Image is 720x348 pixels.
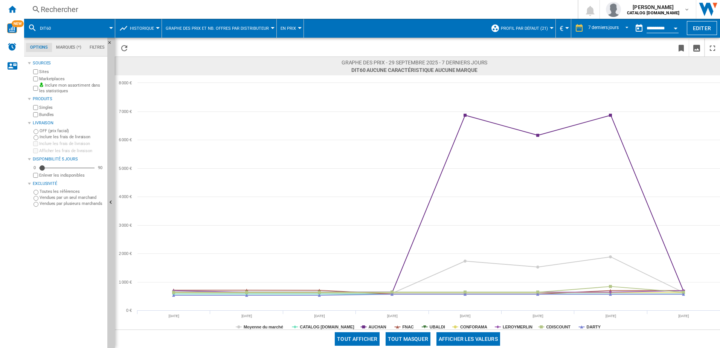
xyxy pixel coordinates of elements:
tspan: [DATE] [460,314,470,318]
label: Singles [39,105,104,110]
label: Inclure les frais de livraison [40,134,104,140]
input: Marketplaces [33,76,38,81]
label: Afficher les frais de livraison [39,148,104,154]
input: Singles [33,105,38,110]
tspan: AUCHAN [368,325,386,329]
span: DIT60 [40,26,51,31]
md-tab-item: Marques (*) [52,43,85,52]
div: 90 [96,165,104,171]
tspan: 8 000 € [119,81,132,85]
button: Afficher les valeurs [436,332,500,346]
tspan: 6 000 € [119,137,132,142]
span: Graphe des prix - 29 septembre 2025 - 7 derniers jours [342,59,488,66]
md-tab-item: Options [26,43,52,52]
div: Exclusivité [33,181,104,187]
label: Vendues par plusieurs marchands [40,201,104,206]
tspan: CONFORAMA [460,325,487,329]
span: DIT60 Aucune caractéristique Aucune marque [342,66,488,74]
button: Masquer [107,38,116,51]
button: Recharger [117,39,132,56]
input: Vendues par un seul marchand [34,196,38,201]
label: Bundles [39,112,104,118]
tspan: [DATE] [314,314,325,318]
button: Tout masquer [386,332,430,346]
div: Historique [119,19,158,38]
label: Vendues par un seul marchand [40,195,104,200]
tspan: 7 000 € [119,109,132,114]
div: DIT60 [28,19,111,38]
tspan: [DATE] [169,314,179,318]
md-slider: Disponibilité [39,164,95,172]
tspan: 1 000 € [119,280,132,284]
span: En prix [281,26,296,31]
input: Afficher les frais de livraison [33,173,38,178]
img: mysite-bg-18x18.png [39,82,44,87]
img: alerts-logo.svg [8,42,17,51]
input: Inclure les frais de livraison [33,141,38,146]
button: € [560,19,567,38]
tspan: 0 € [126,308,132,313]
button: DIT60 [40,19,58,38]
button: md-calendar [632,21,647,36]
span: Historique [130,26,154,31]
img: profile.jpg [606,2,621,17]
button: Télécharger en image [689,39,704,56]
input: Sites [33,69,38,74]
div: Produits [33,96,104,102]
label: OFF (prix facial) [40,128,104,134]
tspan: CDISCOUNT [546,325,571,329]
tspan: 5 000 € [119,166,132,171]
label: Toutes les références [40,189,104,194]
label: Sites [39,69,104,75]
div: 7 derniers jours [588,25,619,30]
tspan: [DATE] [387,314,398,318]
tspan: [DATE] [533,314,543,318]
img: wise-card.svg [7,23,17,33]
label: Enlever les indisponibles [39,172,104,178]
button: Tout afficher [335,332,380,346]
tspan: DARTY [587,325,601,329]
label: Inclure mon assortiment dans les statistiques [39,82,104,94]
tspan: [DATE] [241,314,252,318]
span: Graphe des prix et nb. offres par distributeur [166,26,269,31]
tspan: LEROYMERLIN [503,325,532,329]
input: OFF (prix facial) [34,129,38,134]
button: Créer un favoris [674,39,689,56]
tspan: 4 000 € [119,194,132,199]
button: Plein écran [705,39,720,56]
span: € [560,24,563,32]
span: Profil par défaut (21) [501,26,548,31]
label: Marketplaces [39,76,104,82]
input: Vendues par plusieurs marchands [34,202,38,207]
md-menu: Currency [556,19,571,38]
md-select: REPORTS.WIZARD.STEPS.REPORT.STEPS.REPORT_OPTIONS.PERIOD: 7 derniers jours [587,22,632,35]
input: Inclure les frais de livraison [34,135,38,140]
tspan: UBALDI [430,325,445,329]
span: [PERSON_NAME] [627,3,679,11]
tspan: [DATE] [678,314,689,318]
label: Inclure les frais de livraison [39,141,104,147]
button: Profil par défaut (21) [501,19,552,38]
tspan: 2 000 € [119,251,132,256]
tspan: 3 000 € [119,223,132,227]
b: CATALOG [DOMAIN_NAME] [627,11,679,15]
tspan: CATALOG [DOMAIN_NAME] [300,325,354,329]
button: Graphe des prix et nb. offres par distributeur [166,19,273,38]
div: Rechercher [41,4,558,15]
md-tab-item: Filtres [85,43,109,52]
div: Profil par défaut (21) [491,19,552,38]
div: Sources [33,60,104,66]
input: Afficher les frais de livraison [33,148,38,153]
button: En prix [281,19,300,38]
input: Toutes les références [34,190,38,195]
div: Disponibilité 5 Jours [33,156,104,162]
div: Livraison [33,120,104,126]
button: Open calendar [669,20,682,34]
span: NEW [12,20,24,27]
div: 0 [32,165,38,171]
button: Historique [130,19,158,38]
input: Bundles [33,112,38,117]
